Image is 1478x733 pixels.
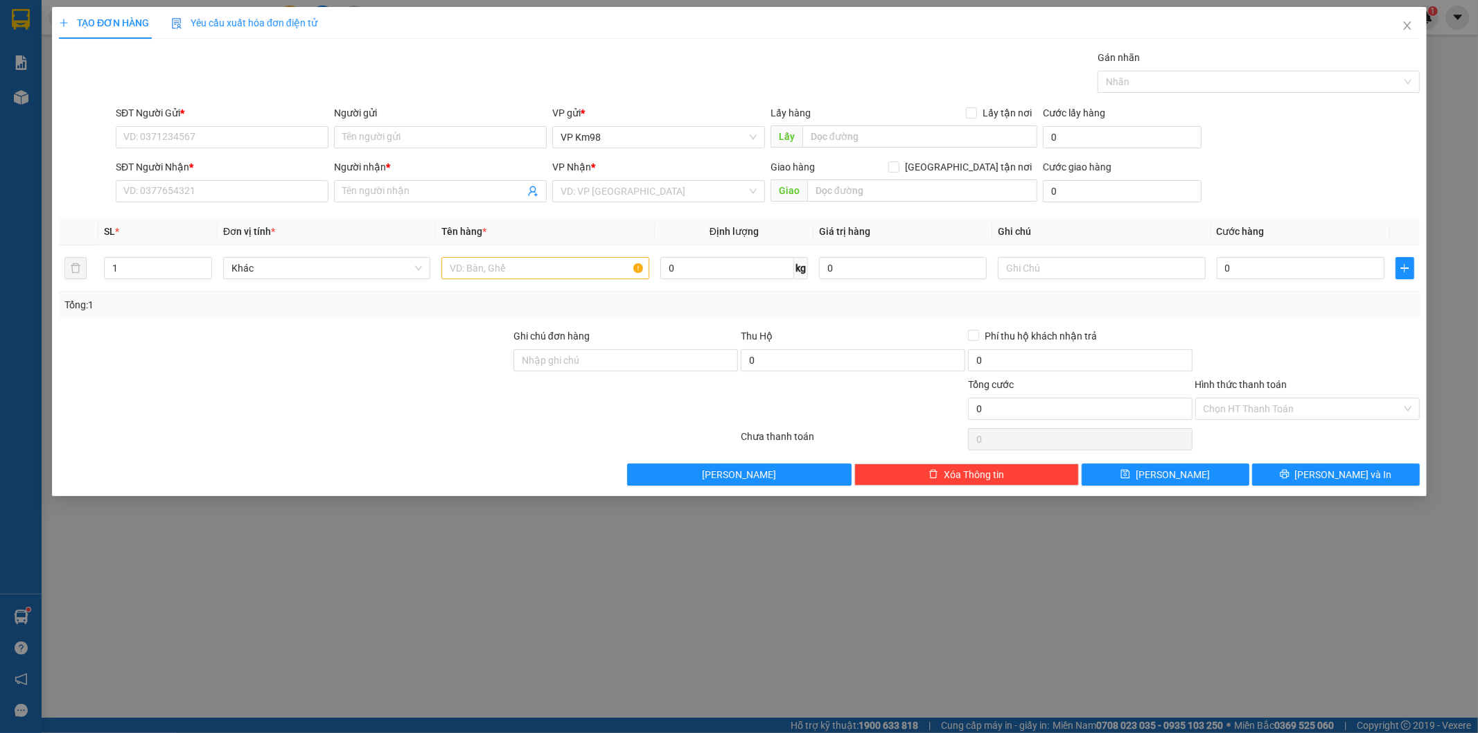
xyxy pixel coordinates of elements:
[770,107,810,118] span: Lấy hàng
[334,159,547,175] div: Người nhận
[977,105,1037,121] span: Lấy tận nơi
[1043,107,1105,118] label: Cước lấy hàng
[441,226,486,237] span: Tên hàng
[992,218,1211,245] th: Ghi chú
[770,161,814,173] span: Giao hàng
[513,349,738,371] input: Ghi chú đơn hàng
[1043,126,1201,148] input: Cước lấy hàng
[1081,463,1249,486] button: save[PERSON_NAME]
[552,161,591,173] span: VP Nhận
[998,257,1205,279] input: Ghi Chú
[116,105,328,121] div: SĐT Người Gửi
[710,226,759,237] span: Định lượng
[1043,161,1111,173] label: Cước giao hàng
[770,125,802,148] span: Lấy
[819,257,987,279] input: 0
[527,186,538,197] span: user-add
[552,105,765,121] div: VP gửi
[1395,257,1414,279] button: plus
[1043,180,1201,202] input: Cước giao hàng
[1294,467,1391,482] span: [PERSON_NAME] và In
[171,17,317,28] span: Yêu cầu xuất hóa đơn điện tử
[64,257,87,279] button: delete
[929,469,938,480] span: delete
[854,463,1079,486] button: deleteXóa Thông tin
[1401,20,1412,31] span: close
[104,226,115,237] span: SL
[819,226,870,237] span: Giá trị hàng
[1251,463,1419,486] button: printer[PERSON_NAME] và In
[561,127,757,148] span: VP Km98
[1098,52,1140,63] label: Gán nhãn
[116,159,328,175] div: SĐT Người Nhận
[794,257,808,279] span: kg
[1120,469,1130,480] span: save
[1387,7,1426,46] button: Close
[441,257,649,279] input: VD: Bàn, Ghế
[223,226,275,237] span: Đơn vị tính
[944,467,1004,482] span: Xóa Thông tin
[978,328,1102,344] span: Phí thu hộ khách nhận trả
[1136,467,1210,482] span: [PERSON_NAME]
[739,429,967,453] div: Chưa thanh toán
[807,179,1037,202] input: Dọc đường
[1279,469,1289,480] span: printer
[627,463,852,486] button: [PERSON_NAME]
[334,105,547,121] div: Người gửi
[770,179,807,202] span: Giao
[513,330,590,342] label: Ghi chú đơn hàng
[171,18,182,29] img: icon
[59,18,69,28] span: plus
[1396,263,1413,274] span: plus
[59,17,149,28] span: TẠO ĐƠN HÀNG
[702,467,776,482] span: [PERSON_NAME]
[899,159,1037,175] span: [GEOGRAPHIC_DATA] tận nơi
[231,258,422,279] span: Khác
[802,125,1037,148] input: Dọc đường
[740,330,772,342] span: Thu Hộ
[1195,379,1287,390] label: Hình thức thanh toán
[1216,226,1264,237] span: Cước hàng
[64,297,570,312] div: Tổng: 1
[967,379,1013,390] span: Tổng cước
